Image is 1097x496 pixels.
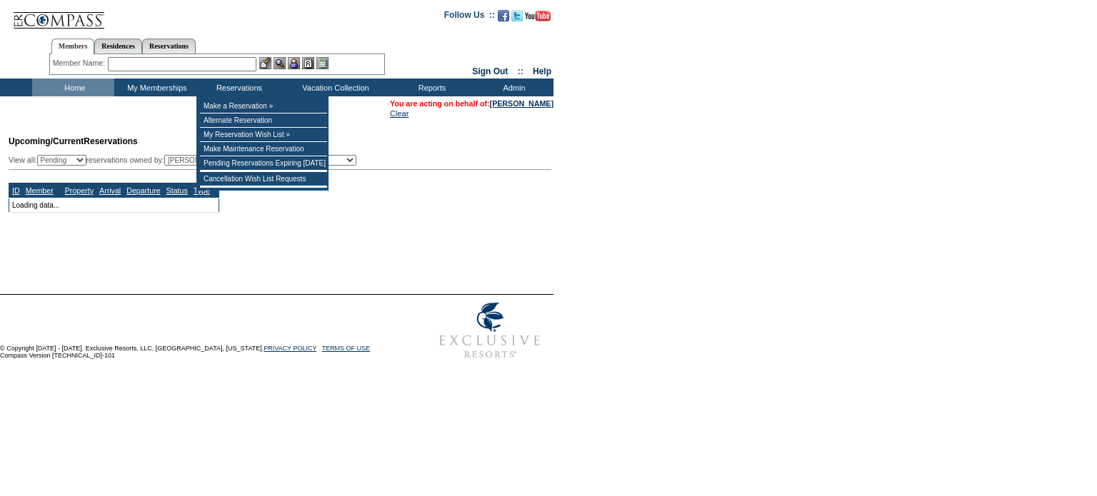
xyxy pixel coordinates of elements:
td: My Memberships [114,79,196,96]
img: Subscribe to our YouTube Channel [525,11,551,21]
img: View [274,57,286,69]
img: b_edit.gif [259,57,271,69]
a: Clear [390,109,409,118]
td: Loading data... [9,198,219,212]
a: Members [51,39,95,54]
div: Member Name: [53,57,108,69]
a: Departure [126,186,160,195]
img: Exclusive Resorts [426,295,553,366]
a: Follow us on Twitter [511,14,523,23]
a: Reservations [142,39,196,54]
td: Pending Reservations Expiring [DATE] [200,156,327,171]
div: View all: reservations owned by: [9,155,363,166]
a: TERMS OF USE [322,345,371,352]
td: Reports [389,79,471,96]
td: Admin [471,79,553,96]
span: Reservations [9,136,138,146]
img: Impersonate [288,57,300,69]
td: Alternate Reservation [200,113,327,128]
img: b_calculator.gif [316,57,329,69]
td: Reservations [196,79,279,96]
a: PRIVACY POLICY [264,345,316,352]
a: Residences [94,39,142,54]
td: Make Maintenance Reservation [200,142,327,156]
a: Member [26,186,54,195]
a: [PERSON_NAME] [490,99,553,108]
td: Make a Reservation » [200,99,327,113]
td: My Reservation Wish List » [200,128,327,142]
td: Home [32,79,114,96]
a: Help [533,66,551,76]
a: Type [194,186,210,195]
a: Property [65,186,94,195]
img: Follow us on Twitter [511,10,523,21]
td: Follow Us :: [444,9,495,26]
a: Become our fan on Facebook [498,14,509,23]
a: Subscribe to our YouTube Channel [525,14,551,23]
a: Sign Out [472,66,508,76]
td: Vacation Collection [279,79,389,96]
img: Become our fan on Facebook [498,10,509,21]
span: :: [518,66,524,76]
span: You are acting on behalf of: [390,99,553,108]
a: Arrival [99,186,121,195]
img: Reservations [302,57,314,69]
a: ID [12,186,20,195]
td: Cancellation Wish List Requests [200,172,327,186]
a: Status [166,186,188,195]
span: Upcoming/Current [9,136,84,146]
